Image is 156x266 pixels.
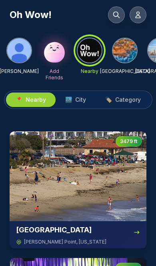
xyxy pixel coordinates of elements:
span: 🏷️ [105,96,112,104]
h3: [GEOGRAPHIC_DATA] [16,224,92,236]
img: Add Friends [42,38,67,63]
span: 📍 [16,96,22,104]
img: Orange County [113,38,137,62]
h1: Oh Wow! [10,8,52,21]
span: Nearby [26,96,46,104]
p: Nearby [81,68,98,75]
img: Matthew Miller [7,38,31,62]
span: [PERSON_NAME] Point , [US_STATE] [24,239,106,245]
span: 3479 ft [120,138,137,145]
span: City [75,96,86,104]
button: 🏷️Category [96,93,150,107]
p: Add Friends [42,68,67,81]
span: Category [115,96,141,104]
button: 🏙️City [56,93,96,107]
p: [GEOGRAPHIC_DATA] [100,68,150,75]
span: 🏙️ [65,96,72,104]
button: 📍Nearby [6,93,56,107]
img: Doheny State Beach [10,131,146,221]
